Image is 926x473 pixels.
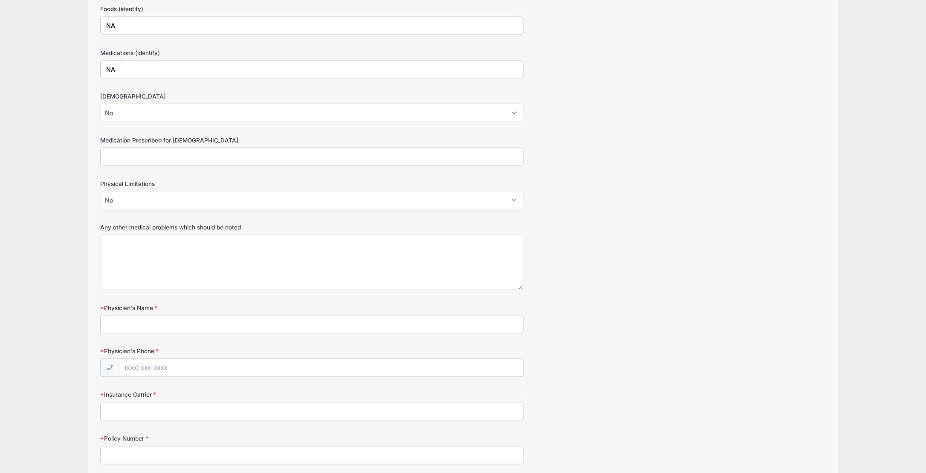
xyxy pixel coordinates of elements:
[100,180,342,188] label: Physical Limitations
[100,391,342,399] label: Insurance Carrier
[100,435,342,443] label: Policy Number
[100,347,342,356] label: Physician's Phone
[100,304,342,312] label: Physician's Name
[100,92,342,101] label: [DEMOGRAPHIC_DATA]
[100,223,342,232] label: Any other medical problems which should be noted
[119,359,524,377] input: (xxx) xxx-xxxx
[100,136,342,145] label: Medication Prescribed for [DEMOGRAPHIC_DATA]
[100,49,342,57] label: Medications (identify)
[100,5,342,13] label: Foods (identify)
